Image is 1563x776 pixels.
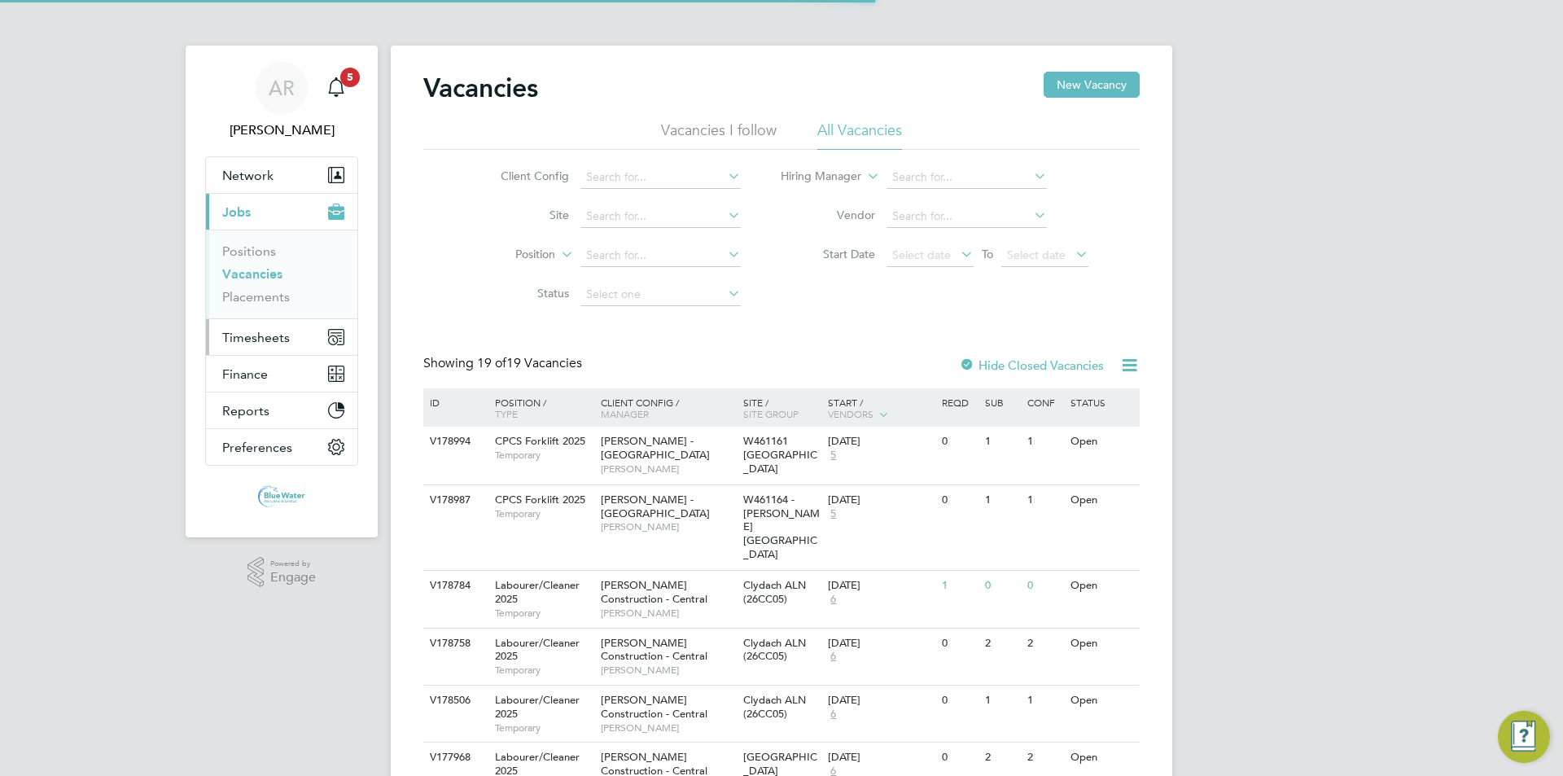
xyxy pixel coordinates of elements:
[495,607,593,620] span: Temporary
[222,204,251,220] span: Jobs
[186,46,378,537] nav: Main navigation
[597,388,739,427] div: Client Config /
[483,388,597,427] div: Position /
[205,482,358,508] a: Go to home page
[938,427,980,457] div: 0
[828,751,934,765] div: [DATE]
[1023,743,1066,773] div: 2
[938,629,980,659] div: 0
[959,357,1104,373] label: Hide Closed Vacancies
[426,743,483,773] div: V177968
[495,721,593,734] span: Temporary
[981,427,1023,457] div: 1
[206,230,357,318] div: Jobs
[768,169,861,185] label: Hiring Manager
[1007,248,1066,262] span: Select date
[824,388,938,429] div: Start /
[601,607,735,620] span: [PERSON_NAME]
[206,194,357,230] button: Jobs
[743,693,806,721] span: Clydach ALN (26CC05)
[743,493,820,562] span: W461164 - [PERSON_NAME][GEOGRAPHIC_DATA]
[426,388,483,416] div: ID
[495,507,593,520] span: Temporary
[981,485,1023,515] div: 1
[828,493,934,507] div: [DATE]
[1044,72,1140,98] button: New Vacancy
[1066,485,1137,515] div: Open
[206,319,357,355] button: Timesheets
[981,743,1023,773] div: 2
[477,355,506,371] span: 19 of
[426,485,483,515] div: V178987
[580,244,741,267] input: Search for...
[828,593,838,607] span: 6
[661,121,777,150] li: Vacancies I follow
[206,429,357,465] button: Preferences
[495,664,593,677] span: Temporary
[269,77,295,99] span: AR
[781,208,875,222] label: Vendor
[495,449,593,462] span: Temporary
[462,247,555,263] label: Position
[601,493,710,520] span: [PERSON_NAME] - [GEOGRAPHIC_DATA]
[892,248,951,262] span: Select date
[270,557,316,571] span: Powered by
[426,571,483,601] div: V178784
[495,434,585,448] span: CPCS Forklift 2025
[743,407,799,420] span: Site Group
[580,166,741,189] input: Search for...
[1066,427,1137,457] div: Open
[828,407,873,420] span: Vendors
[475,208,569,222] label: Site
[739,388,825,427] div: Site /
[206,356,357,392] button: Finance
[320,62,352,114] a: 5
[1066,388,1137,416] div: Status
[247,557,317,588] a: Powered byEngage
[828,449,838,463] span: 5
[580,205,741,228] input: Search for...
[601,407,649,420] span: Manager
[601,463,735,476] span: [PERSON_NAME]
[781,247,875,261] label: Start Date
[743,636,806,664] span: Clydach ALN (26CC05)
[206,157,357,193] button: Network
[828,507,838,521] span: 5
[222,243,276,259] a: Positions
[477,355,582,371] span: 19 Vacancies
[828,650,838,664] span: 6
[495,493,585,506] span: CPCS Forklift 2025
[938,571,980,601] div: 1
[817,121,902,150] li: All Vacancies
[828,579,934,593] div: [DATE]
[423,355,585,372] div: Showing
[495,693,580,721] span: Labourer/Cleaner 2025
[1066,629,1137,659] div: Open
[938,686,980,716] div: 0
[258,482,306,508] img: bluewaterwales-logo-retina.png
[938,485,980,515] div: 0
[270,571,316,585] span: Engage
[938,388,980,416] div: Reqd
[601,520,735,533] span: [PERSON_NAME]
[938,743,980,773] div: 0
[222,403,269,419] span: Reports
[1066,686,1137,716] div: Open
[580,283,741,306] input: Select one
[1498,711,1550,763] button: Engage Resource Center
[1023,571,1066,601] div: 0
[426,686,483,716] div: V178506
[205,62,358,140] a: AR[PERSON_NAME]
[1023,388,1066,416] div: Conf
[222,266,282,282] a: Vacancies
[601,578,707,606] span: [PERSON_NAME] Construction - Central
[475,286,569,300] label: Status
[981,686,1023,716] div: 1
[495,578,580,606] span: Labourer/Cleaner 2025
[222,440,292,455] span: Preferences
[601,664,735,677] span: [PERSON_NAME]
[222,366,268,382] span: Finance
[601,721,735,734] span: [PERSON_NAME]
[222,330,290,345] span: Timesheets
[1023,427,1066,457] div: 1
